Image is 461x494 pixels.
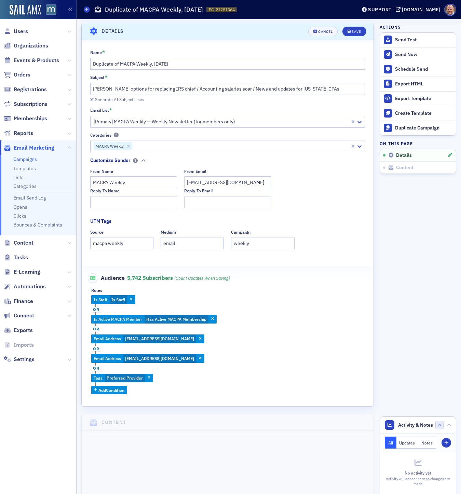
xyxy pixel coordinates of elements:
[14,144,54,152] span: Email Marketing
[385,476,451,487] div: Activity will appear here as changes are made
[4,254,28,261] a: Tasks
[308,27,338,36] button: Cancel
[91,334,204,343] div: kng@ramp.com
[352,30,361,33] div: Save
[146,316,206,322] span: Has Active MACPA Membership
[125,142,132,150] div: Remove MACPA Weekly
[14,327,33,334] span: Exports
[88,273,125,283] span: Audience
[127,274,230,281] span: 5,742 Subscribers
[109,107,112,113] abbr: This field is required
[90,188,120,193] div: Reply-To Name
[102,50,105,56] abbr: This field is required
[4,239,33,247] a: Content
[13,213,26,219] a: Clicks
[435,421,444,429] span: 0
[368,6,392,13] div: Support
[385,437,396,449] button: All
[90,133,111,138] div: Categories
[161,230,176,235] div: Medium
[396,7,443,12] button: [DOMAIN_NAME]
[4,268,40,276] a: E-Learning
[14,129,33,137] span: Reports
[184,188,213,193] div: Reply-To Email
[380,24,401,30] h4: Actions
[4,28,28,35] a: Users
[90,157,131,164] div: Customize Sender
[94,316,142,322] span: Is Active MACPA Member
[402,6,440,13] div: [DOMAIN_NAME]
[209,7,235,13] span: EC-21281364
[91,324,101,334] button: or
[4,86,47,93] a: Registrations
[174,275,230,281] i: (count updates when saving)
[13,165,36,171] a: Templates
[318,30,333,33] div: Cancel
[91,343,101,354] button: or
[14,239,33,247] span: Content
[91,346,101,352] span: or
[90,108,109,113] div: Email List
[91,304,101,315] button: or
[105,5,203,14] h1: Duplicate of MACPA Weekly, [DATE]
[13,183,37,189] a: Categories
[396,437,419,449] button: Updates
[101,28,124,35] h4: Details
[418,437,436,449] button: Notes
[4,298,33,305] a: Finance
[380,47,456,62] button: Send Now
[395,96,452,102] div: Export Template
[4,327,33,334] a: Exports
[91,295,135,304] div: Is Staff
[91,363,101,374] button: or
[13,195,46,201] a: Email Send Log
[14,28,28,35] span: Users
[14,356,35,363] span: Settings
[14,254,28,261] span: Tasks
[4,57,59,64] a: Events & Products
[14,42,48,50] span: Organizations
[444,4,456,16] span: Profile
[13,156,37,162] a: Campaigns
[380,140,456,147] h4: On this page
[395,81,452,87] div: Export HTML
[91,374,153,383] div: Preferred Provider
[342,27,366,36] button: Save
[14,57,59,64] span: Events & Products
[46,4,56,15] img: SailAMX
[105,74,108,81] abbr: This field is required
[380,121,456,135] button: Duplicate Campaign
[107,375,143,381] span: Preferred Provider
[385,470,451,476] div: No activity yet
[14,100,48,108] span: Subscriptions
[94,375,103,381] span: Tags
[14,71,30,79] span: Orders
[380,62,456,77] button: Schedule Send
[4,42,48,50] a: Organizations
[90,218,111,225] div: UTM Tags
[380,77,456,91] a: Export HTML
[13,222,62,228] a: Bounces & Complaints
[4,144,54,152] a: Email Marketing
[14,298,33,305] span: Finance
[90,75,105,80] div: Subject
[398,422,433,429] span: Activity & Notes
[395,66,452,72] div: Schedule Send
[94,142,125,150] div: MACPA Weekly
[14,341,34,349] span: Imports
[91,354,204,363] div: bgustafson@ramp.com
[4,341,34,349] a: Imports
[13,174,24,180] a: Lists
[125,356,194,361] span: [EMAIL_ADDRESS][DOMAIN_NAME]
[4,312,34,319] a: Connect
[4,283,46,290] a: Automations
[380,91,456,106] a: Export Template
[380,33,456,47] button: Send Test
[90,50,102,55] div: Name
[231,230,250,235] div: Campaign
[41,4,56,16] a: View Homepage
[95,98,144,101] div: Generate AI Subject Lines
[14,283,46,290] span: Automations
[111,297,125,302] span: Is Staff
[94,356,121,361] span: Email Address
